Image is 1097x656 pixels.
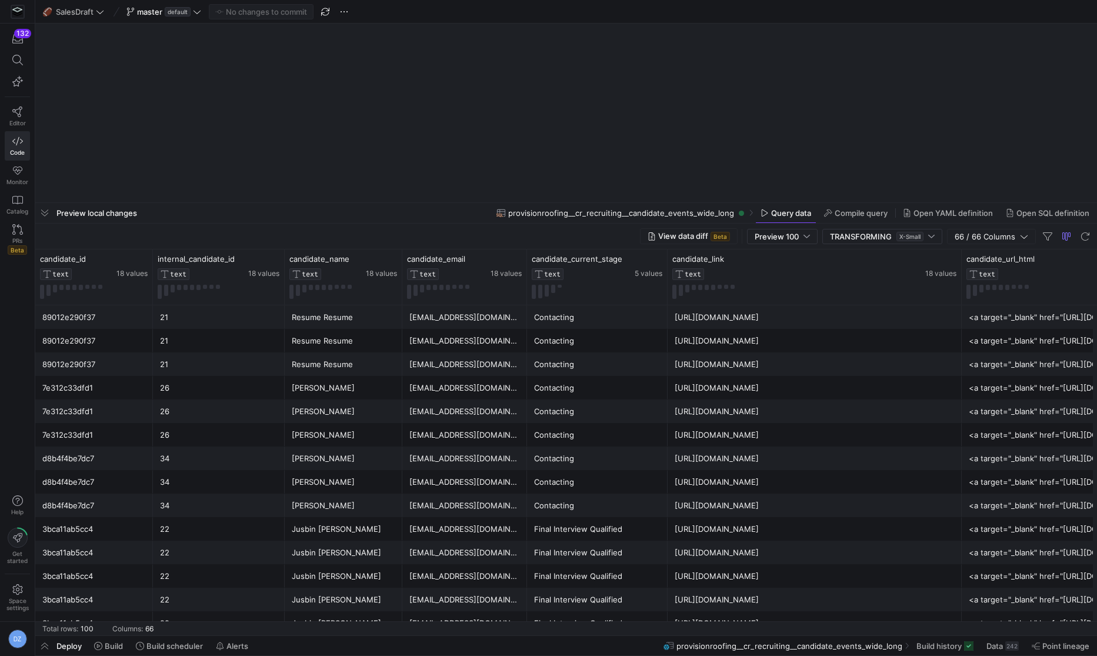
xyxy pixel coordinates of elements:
a: Catalog [5,190,30,219]
div: [EMAIL_ADDRESS][DOMAIN_NAME] [409,424,520,447]
div: Contacting [534,471,661,494]
span: TEXT [52,270,69,278]
button: 132 [5,28,30,49]
div: [EMAIL_ADDRESS][DOMAIN_NAME] [409,612,520,635]
span: Build [105,641,123,651]
button: Build history [911,636,979,655]
div: Final Interview Qualified [534,612,661,635]
div: 89012e290f37 [42,306,146,329]
div: [EMAIL_ADDRESS][DOMAIN_NAME] [409,377,520,399]
button: 🏈SalesDraft [40,4,107,19]
div: [PERSON_NAME] [292,447,395,470]
div: Contacting [534,424,661,447]
span: internal_candidate_id [158,254,235,264]
div: DZ [8,630,27,648]
button: Point lineage [1026,636,1095,655]
div: [URL][DOMAIN_NAME] [675,306,955,329]
span: Monitor [6,178,28,185]
div: 89012e290f37 [42,353,146,376]
span: Space settings [6,597,29,611]
span: Beta [711,232,730,241]
span: Deploy [56,641,82,651]
div: [URL][DOMAIN_NAME] [675,447,955,470]
span: Data [986,641,1003,651]
div: 3bca11ab5cc4 [42,588,146,611]
span: Preview local changes [56,208,137,218]
div: [EMAIL_ADDRESS][DOMAIN_NAME] [409,353,520,376]
button: Query data [755,203,816,223]
span: TEXT [419,270,436,278]
span: Open YAML definition [913,208,993,218]
div: [PERSON_NAME] [292,424,395,447]
span: TEXT [302,270,318,278]
span: candidate_id [40,254,86,264]
span: Open SQL definition [1016,208,1089,218]
div: Contacting [534,329,661,352]
div: 21 [160,329,278,352]
div: 22 [160,541,278,564]
span: 66 / 66 Columns [955,232,1020,241]
div: [EMAIL_ADDRESS][DOMAIN_NAME] [409,518,520,541]
span: Catalog [6,208,28,215]
div: 34 [160,447,278,470]
span: Build scheduler [146,641,203,651]
div: 89012e290f37 [42,329,146,352]
div: 21 [160,353,278,376]
div: 132 [14,29,31,38]
div: 26 [160,424,278,447]
div: Contacting [534,353,661,376]
div: [URL][DOMAIN_NAME] [675,612,955,635]
span: 🏈 [43,8,51,16]
div: Final Interview Qualified [534,565,661,588]
span: Editor [9,119,26,126]
div: [URL][DOMAIN_NAME] [675,518,955,541]
div: [EMAIL_ADDRESS][DOMAIN_NAME] [409,565,520,588]
span: TRANSFORMING [830,232,892,241]
a: PRsBeta [5,219,30,259]
div: Jusbin [PERSON_NAME] [292,612,395,635]
span: provisionroofing__cr_recruiting__candidate_events_wide_long [508,208,734,218]
div: 22 [160,588,278,611]
div: 7e312c33dfd1 [42,400,146,423]
button: Open YAML definition [898,203,998,223]
div: 3bca11ab5cc4 [42,541,146,564]
div: [URL][DOMAIN_NAME] [675,377,955,399]
div: Contacting [534,306,661,329]
div: [URL][DOMAIN_NAME] [675,588,955,611]
span: 18 values [925,269,956,278]
div: [EMAIL_ADDRESS][DOMAIN_NAME] [409,306,520,329]
span: Help [10,508,25,515]
span: Compile query [835,208,888,218]
button: DZ [5,627,30,651]
img: https://storage.googleapis.com/y42-prod-data-exchange/images/Yf2Qvegn13xqq0DljGMI0l8d5Zqtiw36EXr8... [12,6,24,18]
span: TEXT [544,270,561,278]
span: 18 values [116,269,148,278]
div: 3bca11ab5cc4 [42,565,146,588]
div: 22 [160,565,278,588]
div: 34 [160,471,278,494]
span: Code [10,149,25,156]
div: [URL][DOMAIN_NAME] [675,494,955,517]
span: 18 values [366,269,397,278]
a: Editor [5,102,30,131]
span: Query data [771,208,811,218]
div: [URL][DOMAIN_NAME] [675,541,955,564]
button: View data diffBeta [640,228,738,244]
span: 18 values [248,269,279,278]
div: 34 [160,494,278,517]
div: Jusbin [PERSON_NAME] [292,541,395,564]
div: Resume Resume [292,353,395,376]
div: [PERSON_NAME] [292,377,395,399]
div: d8b4f4be7dc7 [42,494,146,517]
span: Build history [916,641,962,651]
button: Compile query [819,203,893,223]
div: 7e312c33dfd1 [42,424,146,447]
div: [URL][DOMAIN_NAME] [675,424,955,447]
div: Jusbin [PERSON_NAME] [292,518,395,541]
div: Final Interview Qualified [534,588,661,611]
div: 66 [145,625,154,633]
div: [EMAIL_ADDRESS][DOMAIN_NAME] [409,329,520,352]
div: [EMAIL_ADDRESS][DOMAIN_NAME] [409,447,520,470]
button: Help [5,490,30,521]
a: Spacesettings [5,579,30,617]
